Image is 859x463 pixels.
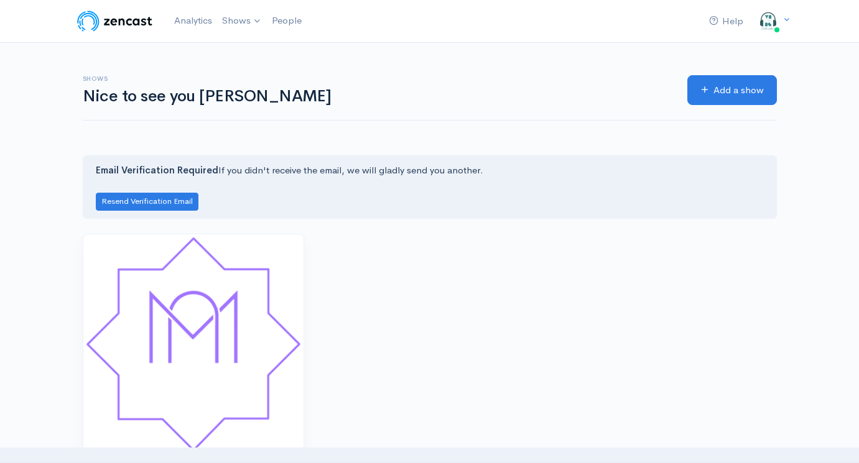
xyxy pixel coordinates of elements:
a: Add a show [687,75,777,106]
img: ... [756,9,781,34]
a: Analytics [169,7,217,34]
a: Shows [217,7,267,35]
img: ZenCast Logo [75,9,154,34]
div: If you didn't receive the email, we will gladly send you another. [83,155,777,218]
h1: Nice to see you [PERSON_NAME] [83,88,672,106]
img: Fredagsbøn på dansk [83,234,304,454]
button: Resend Verification Email [96,193,198,211]
h6: Shows [83,75,672,82]
a: People [267,7,307,34]
strong: Email Verification Required [96,164,218,176]
a: Help [704,8,748,35]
